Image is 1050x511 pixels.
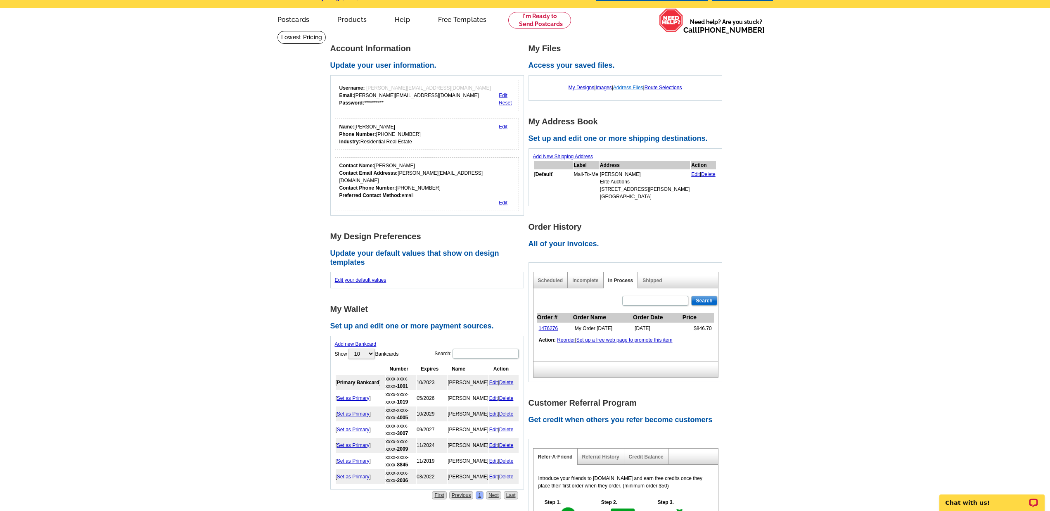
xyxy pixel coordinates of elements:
a: Edit [489,474,498,480]
a: Refer-A-Friend [538,454,573,460]
a: Reorder [557,337,575,343]
th: Order Name [573,313,633,323]
b: Default [536,171,552,177]
td: [ ] [336,406,385,421]
h1: My Files [529,44,727,53]
td: | [489,375,519,390]
td: 03/2022 [417,469,447,484]
a: Set up a free web page to promote this item [576,337,673,343]
span: [PERSON_NAME][EMAIL_ADDRESS][DOMAIN_NAME] [366,85,491,91]
th: Action [691,161,716,169]
a: Edit [489,395,498,401]
iframe: LiveChat chat widget [934,485,1050,511]
a: Delete [499,380,514,385]
a: Last [504,491,518,499]
td: xxxx-xxxx-xxxx- [386,469,416,484]
strong: Email: [339,93,354,98]
strong: 2009 [397,446,408,452]
a: Previous [449,491,474,499]
a: Products [324,9,380,29]
h2: Update your user information. [330,61,529,70]
a: Delete [701,171,716,177]
td: [ ] [336,375,385,390]
th: Expires [417,364,447,374]
a: Address Files [613,85,643,90]
td: | [537,334,714,346]
h2: Set up and edit one or more payment sources. [330,322,529,331]
td: | [489,438,519,453]
strong: Username: [339,85,365,91]
h2: Set up and edit one or more shipping destinations. [529,134,727,143]
a: Delete [499,442,514,448]
strong: 3007 [397,430,408,436]
a: Scheduled [538,278,563,283]
a: Route Selections [645,85,682,90]
h1: My Address Book [529,117,727,126]
a: Set as Primary [337,458,370,464]
td: 11/2019 [417,454,447,468]
strong: 2036 [397,478,408,483]
td: [ ] [336,438,385,453]
a: Edit [489,458,498,464]
a: Set as Primary [337,427,370,433]
div: [PERSON_NAME] [PERSON_NAME][EMAIL_ADDRESS][DOMAIN_NAME] [PHONE_NUMBER] email [339,162,515,199]
td: xxxx-xxxx-xxxx- [386,406,416,421]
td: [PERSON_NAME] Elite Auctions [STREET_ADDRESS][PERSON_NAME] [GEOGRAPHIC_DATA] [600,170,690,201]
a: Delete [499,411,514,417]
div: Your personal details. [335,119,519,150]
span: Need help? Are you stuck? [683,18,769,34]
td: [PERSON_NAME] [448,454,488,468]
strong: 4005 [397,415,408,421]
strong: Phone Number: [339,131,376,137]
strong: Contact Email Addresss: [339,170,398,176]
a: Reset [499,100,512,106]
h5: Step 3. [653,499,678,506]
a: Edit [489,427,498,433]
h2: Access your saved files. [529,61,727,70]
td: [PERSON_NAME] [448,391,488,406]
h1: Customer Referral Program [529,399,727,407]
strong: Name: [339,124,355,130]
div: Who should we contact regarding order issues? [335,157,519,211]
a: Edit [489,411,498,417]
div: Your login information. [335,80,519,111]
th: Order # [537,313,573,323]
td: [PERSON_NAME] [448,438,488,453]
a: Set as Primary [337,442,370,448]
a: 1476276 [539,326,558,331]
td: xxxx-xxxx-xxxx- [386,422,416,437]
td: xxxx-xxxx-xxxx- [386,454,416,468]
b: Action: [539,337,556,343]
td: [ ] [534,170,573,201]
td: xxxx-xxxx-xxxx- [386,391,416,406]
a: First [432,491,446,499]
a: Referral History [582,454,619,460]
a: Shipped [642,278,662,283]
strong: 1019 [397,399,408,405]
label: Show Bankcards [335,348,399,360]
th: Address [600,161,690,169]
strong: Password: [339,100,365,106]
span: Call [683,26,765,34]
td: My Order [DATE] [573,323,633,335]
th: Price [682,313,714,323]
th: Order Date [633,313,682,323]
td: [DATE] [633,323,682,335]
strong: Preferred Contact Method: [339,193,402,198]
h2: Update your default values that show on design templates [330,249,529,267]
div: | | | [533,80,718,95]
a: Delete [499,474,514,480]
a: Next [486,491,501,499]
td: 10/2029 [417,406,447,421]
td: | [489,391,519,406]
td: [PERSON_NAME] [448,375,488,390]
a: 1 [476,491,484,499]
td: [PERSON_NAME] [448,406,488,421]
a: Edit [499,200,507,206]
td: 11/2024 [417,438,447,453]
select: ShowBankcards [348,349,374,359]
div: [PERSON_NAME][EMAIL_ADDRESS][DOMAIN_NAME] ********** [339,84,491,107]
td: [ ] [336,422,385,437]
td: [PERSON_NAME] [448,422,488,437]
